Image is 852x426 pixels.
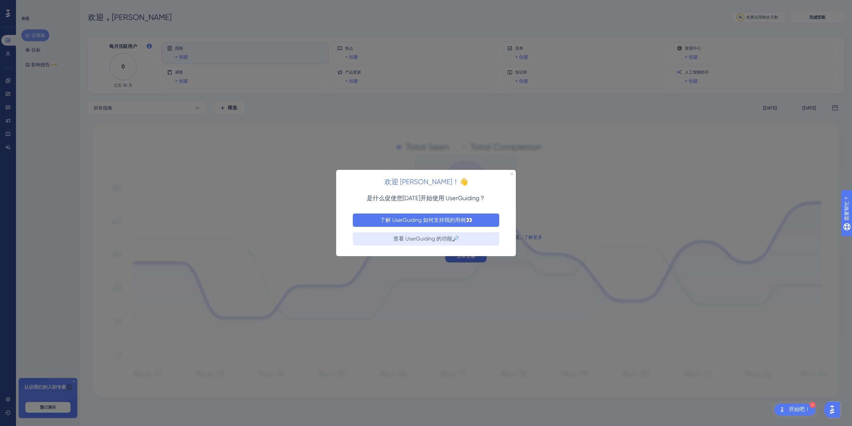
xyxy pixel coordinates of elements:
font: 查看 UserGuiding 的功能🔎 [57,66,123,72]
div: 关闭预览 [174,3,177,5]
font: 欢迎 [PERSON_NAME]！👋 [48,8,132,16]
font: 需要幫忙？ [16,3,41,8]
button: 查看 UserGuiding 的功能🔎 [17,62,163,76]
button: 了解 UserGuiding 如何支持我的用例👀 [17,44,163,57]
font: 2 [811,403,813,407]
font: 是什么促使您[DATE]开始使用 UserGuiding？ [31,25,149,32]
font: 开始吧！ [789,407,810,412]
iframe: UserGuiding AI 助手启动器 [824,400,844,420]
font: 了解 UserGuiding 如何支持我的用例👀 [44,47,136,53]
div: 打开“开始使用！”清单，剩余模块：2 [774,404,815,416]
img: 启动器图像替代文本 [778,406,786,414]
